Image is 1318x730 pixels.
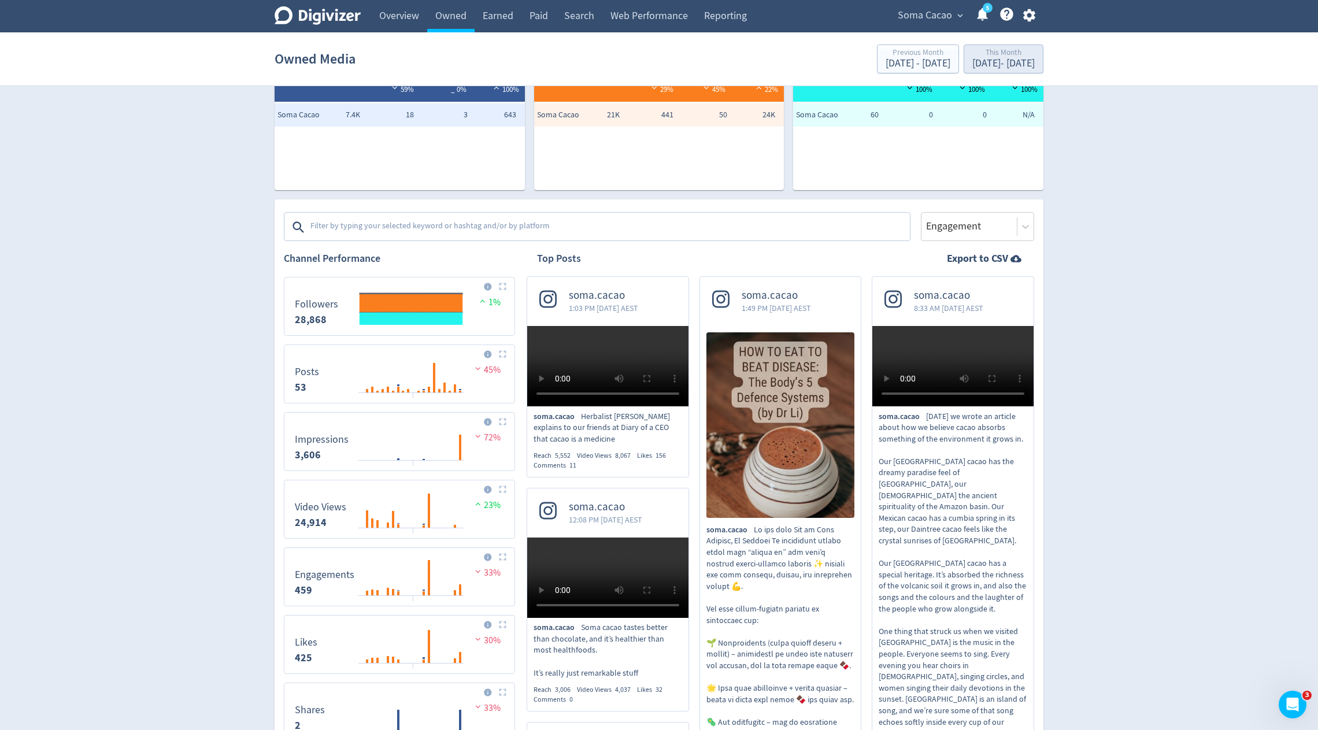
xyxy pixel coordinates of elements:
[882,103,935,127] td: 0
[499,350,506,358] img: Placeholder
[904,83,916,92] img: negative-performance-black.svg
[623,103,676,127] td: 441
[295,651,312,665] strong: 425
[637,685,669,695] div: Likes
[406,397,421,405] text: 11/08
[742,289,811,302] span: soma.cacao
[537,251,581,266] h2: Top Posts
[277,109,324,121] span: Soma Cacao
[499,553,506,561] img: Placeholder
[615,451,631,460] span: 8,067
[406,532,421,540] text: 11/08
[289,350,510,398] svg: Posts 53
[796,109,842,121] span: Soma Cacao
[534,695,579,705] div: Comments
[295,433,349,446] dt: Impressions
[499,621,506,628] img: Placeholder
[577,685,637,695] div: Video Views
[569,695,573,704] span: 0
[947,251,1008,266] strong: Export to CSV
[534,23,784,190] table: customized table
[472,432,484,440] img: negative-performance.svg
[477,297,488,305] img: positive-performance.svg
[898,6,952,25] span: Soma Cacao
[295,380,306,394] strong: 53
[295,313,327,327] strong: 28,868
[471,103,524,127] td: 643
[957,84,985,94] span: 100%
[284,251,515,266] h2: Channel Performance
[753,84,778,94] span: 22%
[534,685,577,695] div: Reach
[1302,691,1312,700] span: 3
[295,298,338,311] dt: Followers
[534,622,581,633] span: soma.cacao
[1009,83,1021,92] img: negative-performance-black.svg
[730,103,784,127] td: 24K
[534,411,682,445] p: Herbalist [PERSON_NAME] explains to our friends at Diary of a CEO that cacao is a medicine
[793,23,1043,190] table: customized table
[472,702,501,714] span: 33%
[577,451,637,461] div: Video Views
[472,499,484,508] img: positive-performance.svg
[569,289,638,302] span: soma.cacao
[676,103,730,127] td: 50
[904,84,932,94] span: 100%
[295,516,327,529] strong: 24,914
[472,702,484,711] img: negative-performance.svg
[742,302,811,314] span: 1:49 PM [DATE] AEST
[499,283,506,290] img: Placeholder
[406,668,421,676] text: 11/08
[289,282,510,331] svg: Followers 0
[417,103,471,127] td: 3
[534,451,577,461] div: Reach
[472,364,484,373] img: negative-performance.svg
[828,103,882,127] td: 60
[569,501,642,514] span: soma.cacao
[894,6,966,25] button: Soma Cacao
[1009,84,1038,94] span: 100%
[706,332,855,518] img: In his book Eat to Beat Disease, Dr William Li recommends eating foods that “switch on” the body’...
[499,486,506,493] img: Placeholder
[472,432,501,443] span: 72%
[527,488,688,705] a: soma.cacao12:08 PM [DATE] AESTsoma.cacaoSoma cacao tastes better than chocolate, and it’s healthi...
[986,4,989,12] text: 5
[275,23,525,190] table: customized table
[964,45,1043,73] button: This Month[DATE]- [DATE]
[701,83,712,92] img: negative-performance-white.svg
[295,448,321,462] strong: 3,606
[534,461,583,470] div: Comments
[656,451,666,460] span: 156
[914,289,983,302] span: soma.cacao
[499,418,506,425] img: Placeholder
[289,417,510,466] svg: Impressions 3,606
[472,635,501,646] span: 30%
[499,688,506,696] img: Placeholder
[1279,691,1306,718] iframe: Intercom live chat
[706,524,754,536] span: soma.cacao
[649,83,660,92] img: negative-performance-white.svg
[537,109,583,121] span: Soma Cacao
[289,553,510,601] svg: Engagements 459
[753,83,765,92] img: positive-performance-white.svg
[389,83,401,92] img: negative-performance-white.svg
[955,10,965,21] span: expand_more
[289,620,510,669] svg: Likes 425
[972,58,1035,69] div: [DATE] - [DATE]
[406,600,421,608] text: 11/08
[472,635,484,643] img: negative-performance.svg
[615,685,631,694] span: 4,037
[295,568,354,581] dt: Engagements
[451,84,467,94] span: _ 0%
[637,451,672,461] div: Likes
[914,302,983,314] span: 8:33 AM [DATE] AEST
[406,465,421,473] text: 11/08
[649,84,673,94] span: 29%
[389,84,414,94] span: 59%
[886,58,950,69] div: [DATE] - [DATE]
[491,84,519,94] span: 100%
[569,514,642,525] span: 12:08 PM [DATE] AEST
[534,411,581,423] span: soma.cacao
[534,622,682,679] p: Soma cacao tastes better than chocolate, and it’s healthier than most healthfoods. It’s really ju...
[295,636,317,649] dt: Likes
